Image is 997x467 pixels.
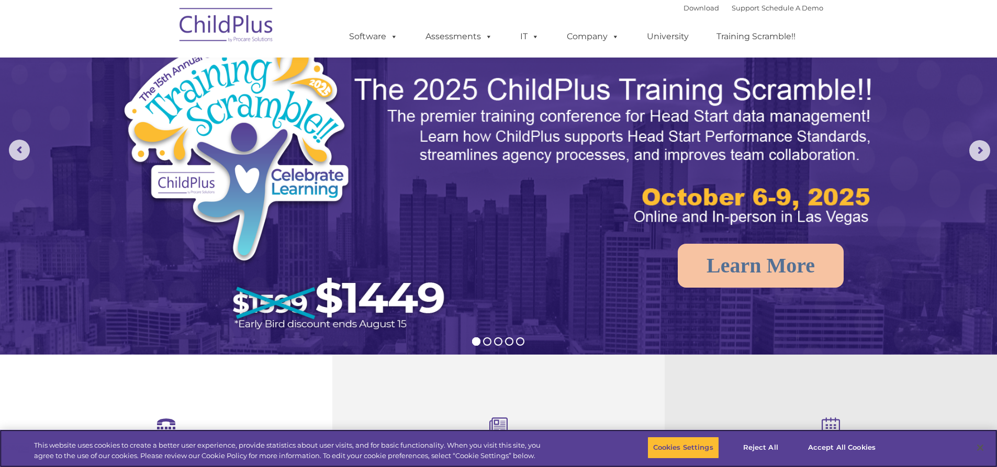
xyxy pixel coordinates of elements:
a: IT [510,26,550,47]
font: | [684,4,823,12]
span: Phone number [145,112,190,120]
button: Cookies Settings [647,437,719,459]
img: ChildPlus by Procare Solutions [174,1,279,53]
a: Software [339,26,408,47]
a: Assessments [415,26,503,47]
button: Reject All [728,437,793,459]
a: Training Scramble!! [706,26,806,47]
button: Close [969,436,992,459]
a: Learn More [678,244,844,288]
a: Company [556,26,630,47]
a: University [636,26,699,47]
a: Download [684,4,719,12]
a: Schedule A Demo [761,4,823,12]
button: Accept All Cookies [802,437,881,459]
span: Last name [145,69,177,77]
div: This website uses cookies to create a better user experience, provide statistics about user visit... [34,440,548,461]
a: Support [732,4,759,12]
